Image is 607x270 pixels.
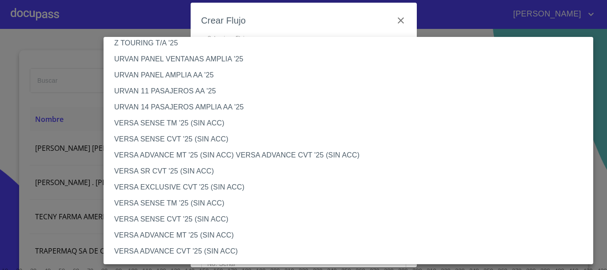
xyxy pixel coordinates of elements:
li: URVAN 11 PASAJEROS AA '25 [104,83,600,99]
li: VERSA ADVANCE MT '25 (SIN ACC) VERSA ADVANCE CVT '25 (SIN ACC) [104,147,600,163]
li: URVAN PANEL VENTANAS AMPLIA '25 [104,51,600,67]
li: VERSA EXCLUSIVE CVT '25 (SIN ACC) [104,179,600,195]
li: VERSA SENSE CVT '25 (SIN ACC) [104,131,600,147]
li: URVAN 14 PASAJEROS AMPLIA AA '25 [104,99,600,115]
li: URVAN PANEL AMPLIA AA '25 [104,67,600,83]
li: VERSA ADVANCE CVT '25 (SIN ACC) [104,243,600,259]
li: VERSA SENSE CVT '25 (SIN ACC) [104,211,600,227]
li: VERSA ADVANCE MT '25 (SIN ACC) [104,227,600,243]
li: VERSA SENSE TM '25 (SIN ACC) [104,115,600,131]
li: Z TOURING T/A '25 [104,35,600,51]
li: VERSA SR CVT '25 (SIN ACC) [104,163,600,179]
li: VERSA SENSE TM '25 (SIN ACC) [104,195,600,211]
